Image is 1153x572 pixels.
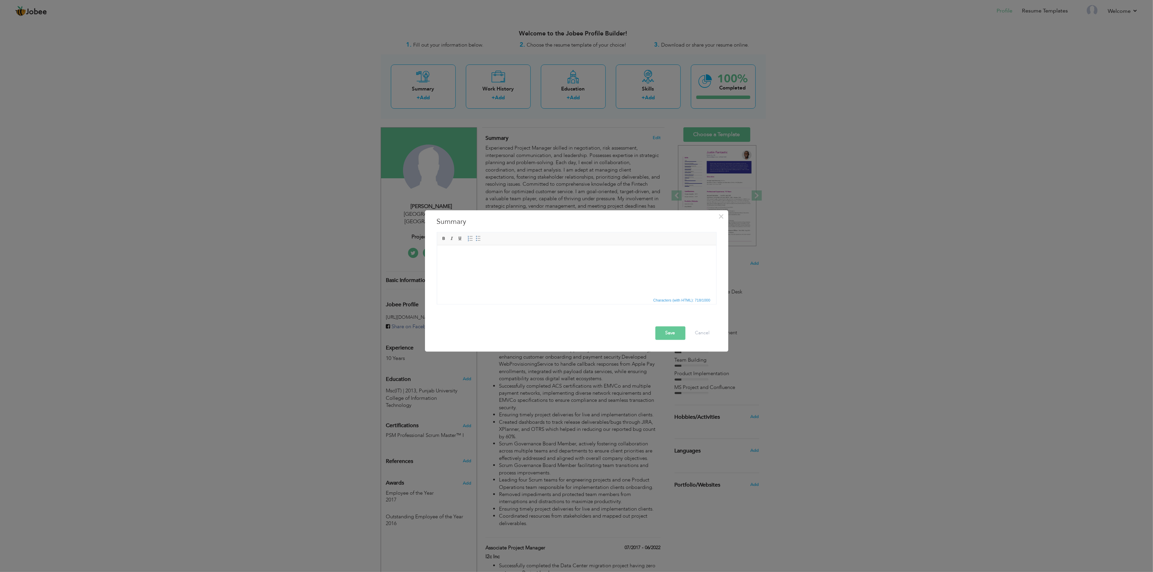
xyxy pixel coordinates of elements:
a: Insert/Remove Numbered List [467,235,474,242]
span: × [718,211,724,223]
span: Characters (with HTML): 718/1000 [652,297,712,304]
button: Cancel [688,327,717,340]
h3: Summary [437,217,717,227]
button: Save [655,327,685,340]
a: Italic [448,235,456,242]
a: Underline [456,235,464,242]
a: Bold [440,235,448,242]
iframe: Rich Text Editor, summaryEditor [437,245,716,296]
div: Statistics [652,297,712,304]
a: Insert/Remove Bulleted List [475,235,482,242]
button: Close [716,211,727,222]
